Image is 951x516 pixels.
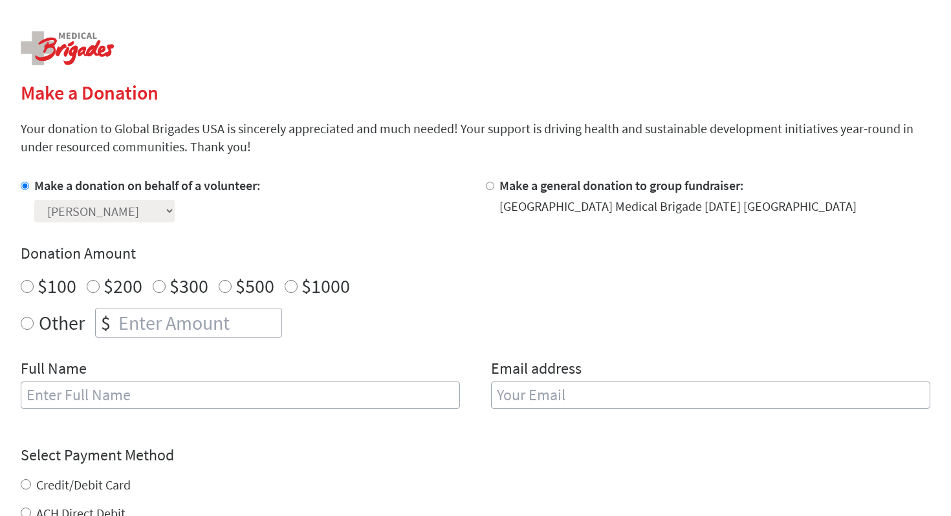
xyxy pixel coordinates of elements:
[36,477,131,493] label: Credit/Debit Card
[235,274,274,298] label: $500
[21,358,87,382] label: Full Name
[39,308,85,338] label: Other
[34,177,261,193] label: Make a donation on behalf of a volunteer:
[21,382,460,409] input: Enter Full Name
[104,274,142,298] label: $200
[116,308,281,337] input: Enter Amount
[21,445,930,466] h4: Select Payment Method
[491,382,930,409] input: Your Email
[301,274,350,298] label: $1000
[169,274,208,298] label: $300
[21,31,114,65] img: logo-medical.png
[96,308,116,337] div: $
[499,197,857,215] div: [GEOGRAPHIC_DATA] Medical Brigade [DATE] [GEOGRAPHIC_DATA]
[491,358,582,382] label: Email address
[499,177,744,193] label: Make a general donation to group fundraiser:
[21,81,930,104] h2: Make a Donation
[38,274,76,298] label: $100
[21,243,930,264] h4: Donation Amount
[21,120,930,156] p: Your donation to Global Brigades USA is sincerely appreciated and much needed! Your support is dr...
